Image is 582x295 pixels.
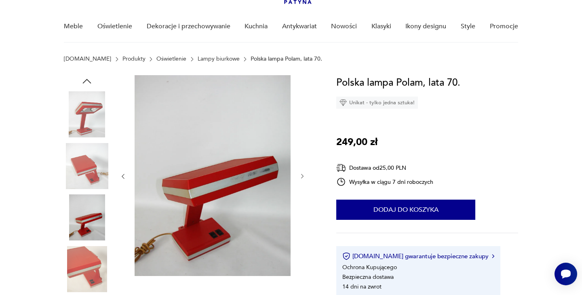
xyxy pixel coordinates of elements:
a: [DOMAIN_NAME] [64,56,111,62]
li: 14 dni na zwrot [342,283,382,291]
a: Ikony designu [405,11,446,42]
img: Zdjęcie produktu Polska lampa Polam, lata 70. [64,91,110,137]
img: Ikona strzałki w prawo [492,254,494,258]
a: Lampy biurkowe [198,56,240,62]
img: Zdjęcie produktu Polska lampa Polam, lata 70. [64,194,110,240]
a: Klasyki [371,11,391,42]
img: Ikona diamentu [339,99,347,106]
div: Wysyłka w ciągu 7 dni roboczych [336,177,433,187]
a: Oświetlenie [97,11,132,42]
p: 249,00 zł [336,135,377,150]
a: Meble [64,11,83,42]
div: Dostawa od 25,00 PLN [336,163,433,173]
button: [DOMAIN_NAME] gwarantuje bezpieczne zakupy [342,252,494,260]
li: Ochrona Kupującego [342,263,397,271]
p: Polska lampa Polam, lata 70. [251,56,322,62]
a: Oświetlenie [156,56,186,62]
img: Ikona certyfikatu [342,252,350,260]
h1: Polska lampa Polam, lata 70. [336,75,460,91]
img: Zdjęcie produktu Polska lampa Polam, lata 70. [64,246,110,292]
button: Dodaj do koszyka [336,200,475,220]
img: Zdjęcie produktu Polska lampa Polam, lata 70. [64,143,110,189]
img: Zdjęcie produktu Polska lampa Polam, lata 70. [135,75,291,276]
li: Bezpieczna dostawa [342,273,394,281]
a: Kuchnia [245,11,268,42]
iframe: Smartsupp widget button [555,263,577,285]
img: Ikona dostawy [336,163,346,173]
a: Antykwariat [282,11,317,42]
a: Promocje [490,11,518,42]
a: Dekoracje i przechowywanie [147,11,230,42]
a: Produkty [122,56,145,62]
a: Style [461,11,475,42]
a: Nowości [331,11,357,42]
div: Unikat - tylko jedna sztuka! [336,97,418,109]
